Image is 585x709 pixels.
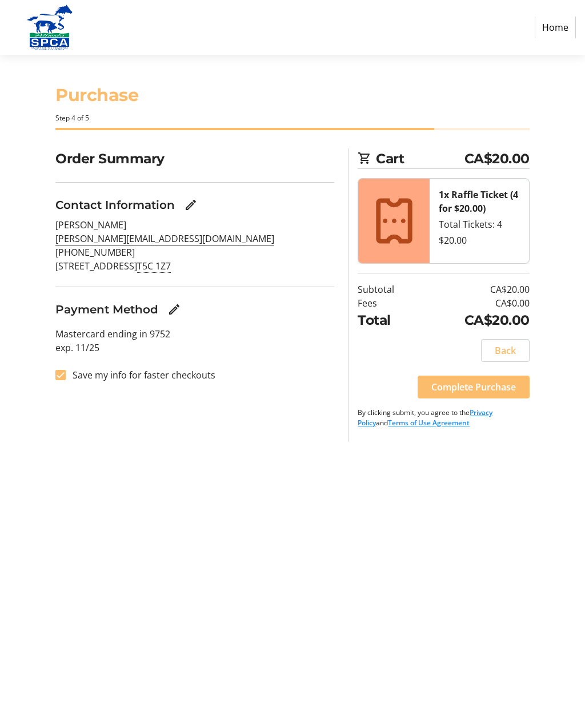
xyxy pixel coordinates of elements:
img: Alberta SPCA's Logo [9,5,90,50]
button: Edit Contact Information [179,194,202,216]
td: CA$20.00 [419,283,529,296]
td: CA$20.00 [419,310,529,330]
p: [PERSON_NAME] [55,218,334,232]
span: Back [495,344,516,357]
td: Subtotal [358,283,419,296]
h3: Payment Method [55,301,158,318]
h2: Order Summary [55,148,334,168]
a: Privacy Policy [358,408,492,428]
span: Complete Purchase [431,380,516,394]
span: CA$20.00 [464,148,530,168]
a: Home [535,17,576,38]
strong: 1x Raffle Ticket (4 for $20.00) [439,188,518,215]
div: $20.00 [439,233,519,247]
p: [PHONE_NUMBER] [55,245,334,259]
button: Edit Payment Method [163,298,186,321]
div: Step 4 of 5 [55,113,529,123]
p: [STREET_ADDRESS] [55,259,334,273]
button: Complete Purchase [418,376,530,398]
span: Cart [376,148,464,168]
p: By clicking submit, you agree to the and [358,408,529,428]
a: Terms of Use Agreement [388,418,470,428]
td: Total [358,310,419,330]
label: Save my info for faster checkouts [66,368,215,382]
p: Mastercard ending in 9752 exp. 11/25 [55,327,334,354]
button: Back [481,339,530,362]
td: CA$0.00 [419,296,529,310]
h1: Purchase [55,82,529,108]
td: Fees [358,296,419,310]
div: Total Tickets: 4 [439,217,519,231]
h3: Contact Information [55,196,175,213]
